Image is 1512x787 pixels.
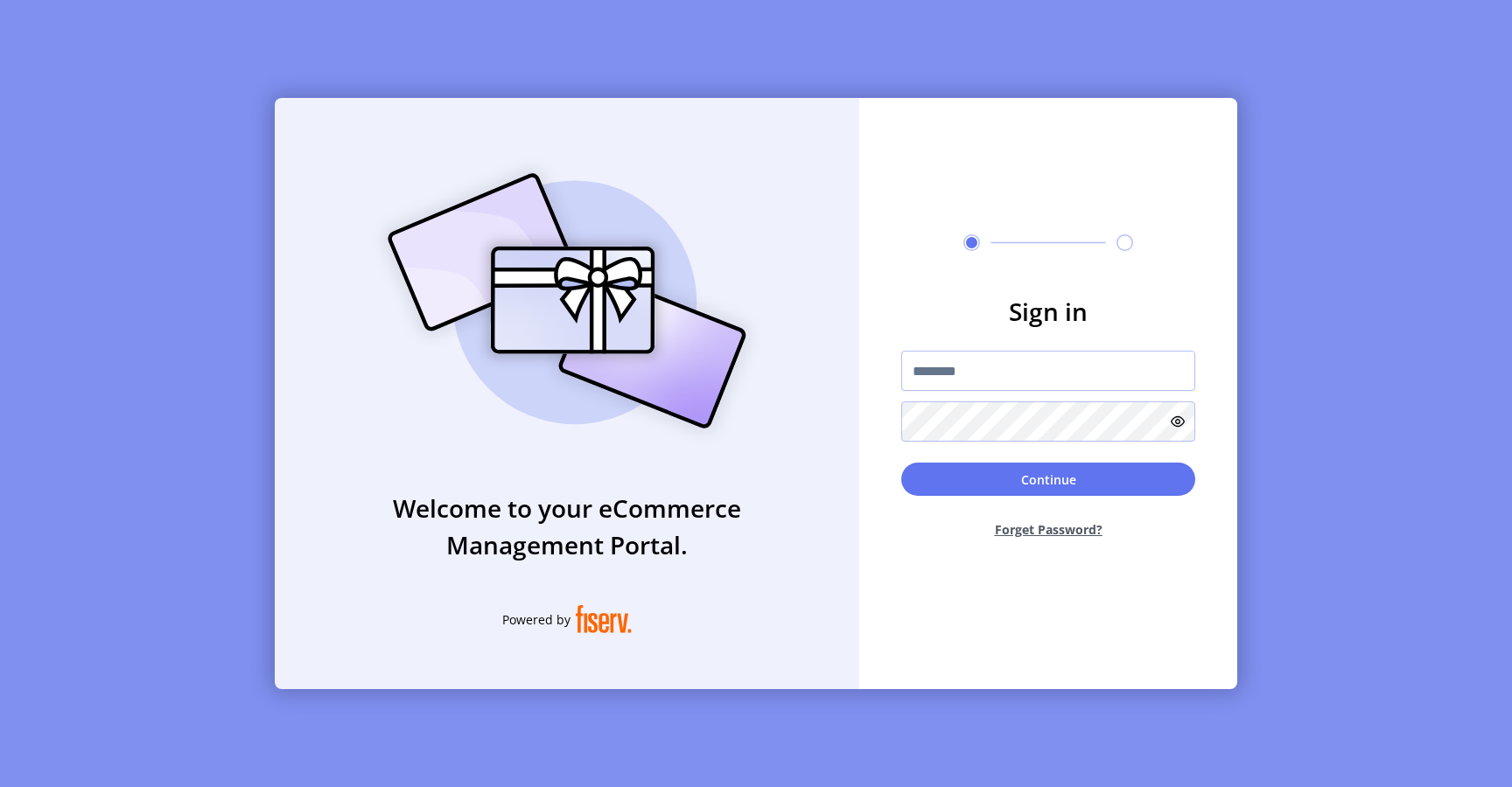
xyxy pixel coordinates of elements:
button: Forget Password? [901,506,1195,553]
span: Powered by [502,610,570,629]
img: card_Illustration.svg [361,154,773,448]
button: Continue [901,463,1195,496]
h3: Welcome to your eCommerce Management Portal. [275,490,859,563]
h3: Sign in [901,293,1195,330]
